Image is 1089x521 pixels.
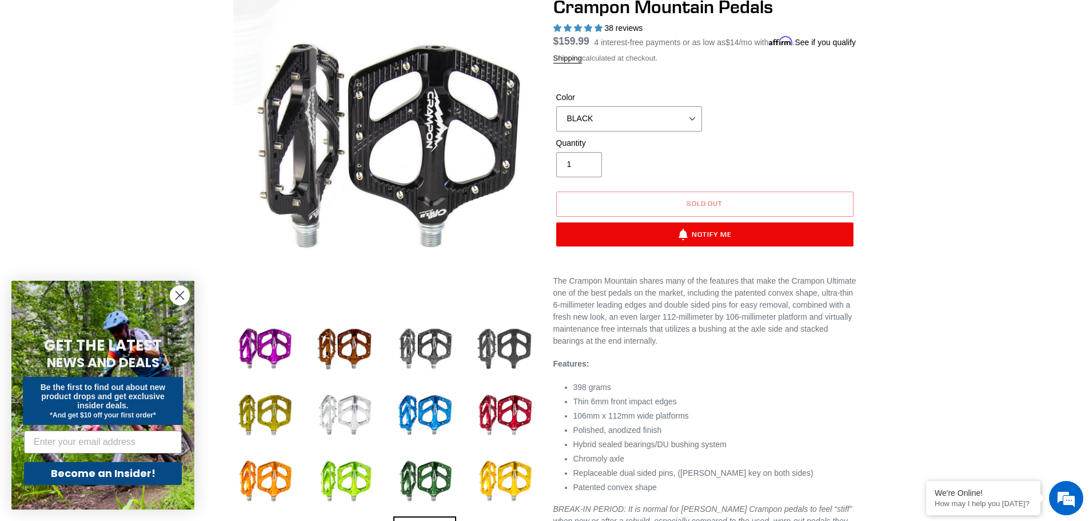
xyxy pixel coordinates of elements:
img: Load image into Gallery viewer, red [473,384,536,447]
a: Shipping [553,54,583,63]
button: Become an Insider! [24,462,182,485]
img: d_696896380_company_1647369064580_696896380 [37,57,65,86]
p: How may I help you today? [935,499,1032,508]
img: Load image into Gallery viewer, stealth [473,317,536,380]
textarea: Type your message and hit 'Enter' [6,312,218,352]
span: Be the first to find out about new product drops and get exclusive insider deals. [41,383,166,410]
div: Navigation go back [13,63,30,80]
img: Load image into Gallery viewer, gold [233,384,296,447]
li: Patented convex shape [573,482,856,494]
img: Load image into Gallery viewer, blue [393,384,456,447]
span: $159.99 [553,35,589,47]
li: 106mm x 112mm wide platforms [573,410,856,422]
span: *And get $10 off your first order* [50,411,155,419]
div: We're Online! [935,488,1032,498]
span: $14 [725,38,739,47]
div: calculated at checkout. [553,53,856,64]
span: Affirm [769,36,793,46]
button: Notify Me [556,222,853,246]
img: Load image into Gallery viewer, bronze [313,317,376,380]
span: 38 reviews [604,23,643,33]
img: Load image into Gallery viewer, Silver [313,384,376,447]
input: Enter your email address [24,431,182,454]
div: Chat with us now [77,64,209,79]
label: Color [556,92,702,104]
span: GET THE LATEST [44,335,162,356]
img: Load image into Gallery viewer, grey [393,317,456,380]
img: Load image into Gallery viewer, PNW-green [393,450,456,513]
p: The Crampon Mountain shares many of the features that make the Crampon Ultimate one of the best p... [553,275,856,347]
span: 4.97 stars [553,23,605,33]
span: NEWS AND DEALS [47,353,159,372]
button: Close dialog [170,285,190,305]
label: Quantity [556,137,702,149]
strong: Features: [553,359,589,368]
li: Chromoly axle [573,453,856,465]
li: Polished, anodized finish [573,424,856,436]
img: Load image into Gallery viewer, purple [233,317,296,380]
button: Sold out [556,192,853,217]
li: 398 grams [573,381,856,393]
img: Load image into Gallery viewer, fern-green [313,450,376,513]
li: Thin 6mm front impact edges [573,396,856,408]
img: Load image into Gallery viewer, orange [233,450,296,513]
li: Hybrid sealed bearings/DU bushing system [573,439,856,451]
img: Load image into Gallery viewer, gold [473,450,536,513]
span: We're online! [66,144,158,260]
li: Replaceable dual sided pins, ([PERSON_NAME] key on both sides) [573,467,856,479]
span: Sold out [687,199,723,208]
div: Minimize live chat window [188,6,215,33]
a: See if you qualify - Learn more about Affirm Financing (opens in modal) [795,38,856,47]
p: 4 interest-free payments or as low as /mo with . [595,34,856,49]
